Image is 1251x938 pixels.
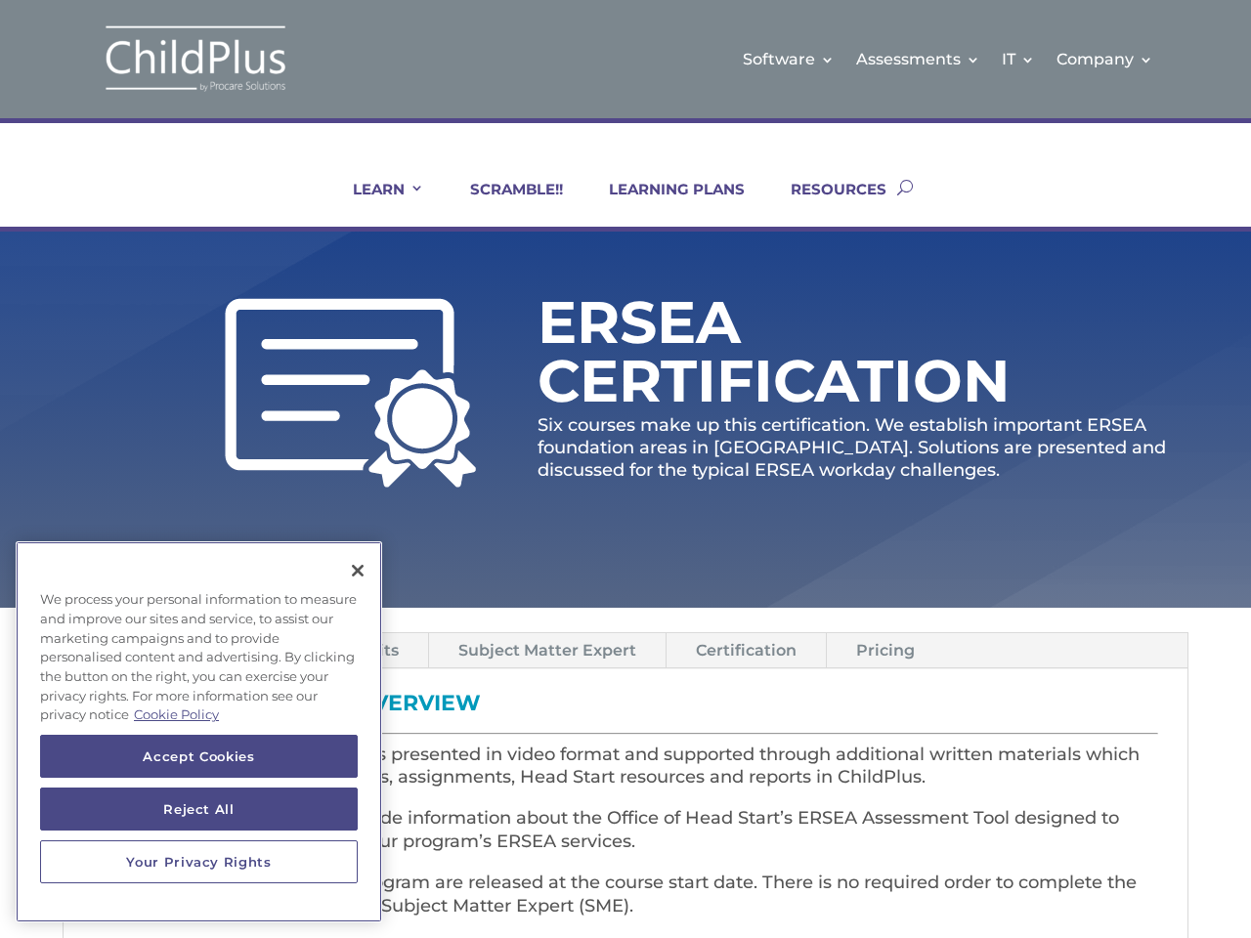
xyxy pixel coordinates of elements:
button: Close [336,549,379,592]
h3: ERSEA Certification Overview [93,693,1158,724]
a: LEARN [328,180,424,227]
a: Pricing [827,633,944,667]
button: Your Privacy Rights [40,840,358,883]
a: LEARNING PLANS [584,180,745,227]
a: Subject Matter Expert [429,633,666,667]
h1: ERSEA Certification [538,293,1056,420]
a: Assessments [856,20,980,99]
div: Privacy [16,541,382,922]
div: Cookie banner [16,541,382,922]
a: More information about your privacy, opens in a new tab [134,706,219,722]
a: Software [743,20,835,99]
span: In each individual unit, content is presented in video format and supported through additional wr... [93,744,1140,789]
a: RESOURCES [766,180,886,227]
span: All units in the ERSEA Online Program are released at the course start date. There is no required... [93,872,1137,917]
p: All units in this certification include information about the Office of Head Start’s ERSEA Assess... [93,807,1158,872]
div: We process your personal information to measure and improve our sites and service, to assist our ... [16,580,382,735]
a: Certification [667,633,826,667]
p: Six courses make up this certification. We establish important ERSEA foundation areas in [GEOGRAP... [538,414,1188,483]
button: Reject All [40,788,358,831]
a: IT [1002,20,1035,99]
a: Company [1057,20,1153,99]
button: Accept Cookies [40,735,358,778]
a: SCRAMBLE!! [446,180,563,227]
